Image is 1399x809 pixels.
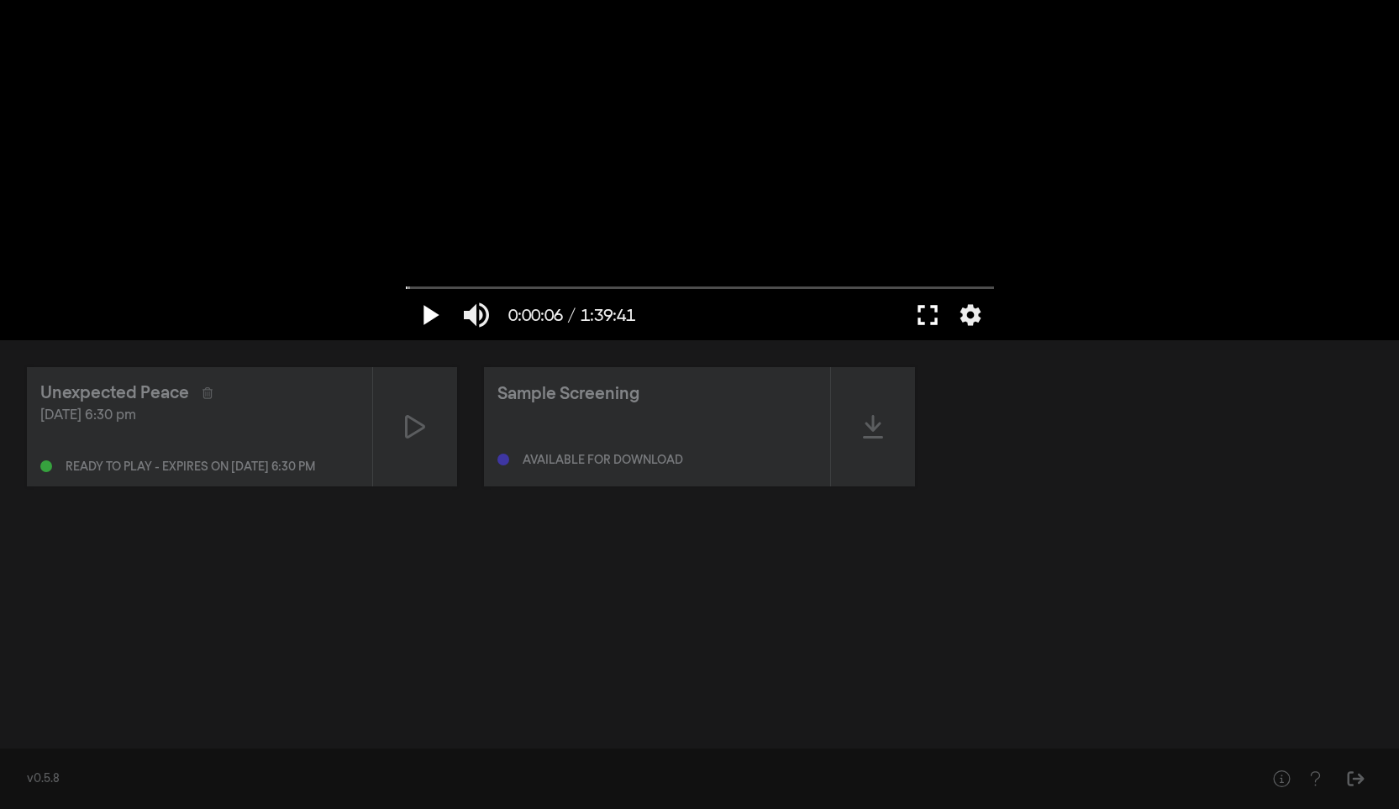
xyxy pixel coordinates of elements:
[27,770,1231,788] div: v0.5.8
[406,290,453,340] button: Play
[497,381,639,407] div: Sample Screening
[500,290,644,340] button: 0:00:06 / 1:39:41
[1339,762,1372,796] button: Sign Out
[453,290,500,340] button: Mute
[523,454,683,466] div: Available for download
[1298,762,1332,796] button: Help
[40,381,189,406] div: Unexpected Peace
[904,290,951,340] button: Full screen
[1265,762,1298,796] button: Help
[66,461,315,473] div: Ready to play - expires on [DATE] 6:30 pm
[951,290,990,340] button: More settings
[40,406,359,426] div: [DATE] 6:30 pm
